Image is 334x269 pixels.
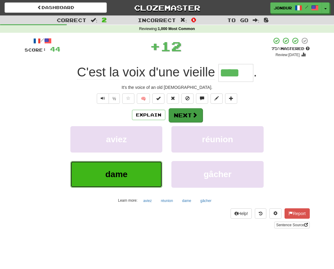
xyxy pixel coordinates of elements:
span: Score: [25,47,46,52]
span: d'une [149,65,180,79]
span: Correct [57,17,86,23]
span: la [109,65,119,79]
button: Help! [231,208,252,219]
button: ½ [109,93,120,104]
button: Play sentence audio (ctl+space) [97,93,109,104]
span: dame [105,170,127,179]
button: réunion [171,126,263,153]
span: + [150,37,160,55]
button: Discuss sentence (alt+u) [196,93,208,104]
button: Ignore sentence (alt+i) [181,93,194,104]
span: 8 [264,16,269,23]
span: vieille [183,65,215,79]
a: Dashboard [5,2,107,13]
span: : [253,18,259,23]
button: dame [179,196,194,205]
small: Learn more: [118,198,137,203]
small: Review: [DATE] [275,53,300,57]
strong: 1,000 Most Common [158,27,195,31]
span: : [180,18,187,23]
span: : [91,18,97,23]
button: aviez [70,126,162,153]
span: C'est [77,65,106,79]
button: Report [285,208,309,219]
button: Add to collection (alt+a) [225,93,237,104]
a: jonbur / [270,2,322,13]
button: gâcher [171,161,263,187]
span: 0 [191,16,196,23]
button: Round history (alt+y) [255,208,266,219]
button: aviez [140,196,155,205]
span: jonbur [274,5,292,11]
span: To go [227,17,248,23]
span: gâcher [204,170,231,179]
button: réunion [157,196,176,205]
span: réunion [202,135,233,144]
button: Edit sentence (alt+d) [211,93,223,104]
button: 🧠 [137,93,150,104]
span: 44 [50,45,60,53]
button: Favorite sentence (alt+f) [122,93,134,104]
span: 2 [102,16,107,23]
span: 75 % [272,46,281,51]
span: . [253,65,257,79]
div: Text-to-speech controls [96,93,120,104]
button: Explain [132,110,165,120]
div: It's the voice of an old [DEMOGRAPHIC_DATA]. [25,84,310,90]
span: / [305,5,308,9]
div: / [25,37,60,45]
a: Sentence Source [274,222,309,228]
span: Incorrect [138,17,176,23]
button: gâcher [197,196,215,205]
a: Clozemaster [116,2,218,13]
button: Reset to 0% Mastered (alt+r) [167,93,179,104]
span: 12 [160,39,182,54]
span: aviez [106,135,127,144]
button: Next [169,108,203,122]
button: dame [70,161,162,187]
button: Set this sentence to 100% Mastered (alt+m) [152,93,164,104]
span: voix [123,65,145,79]
div: Mastered [272,46,310,52]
